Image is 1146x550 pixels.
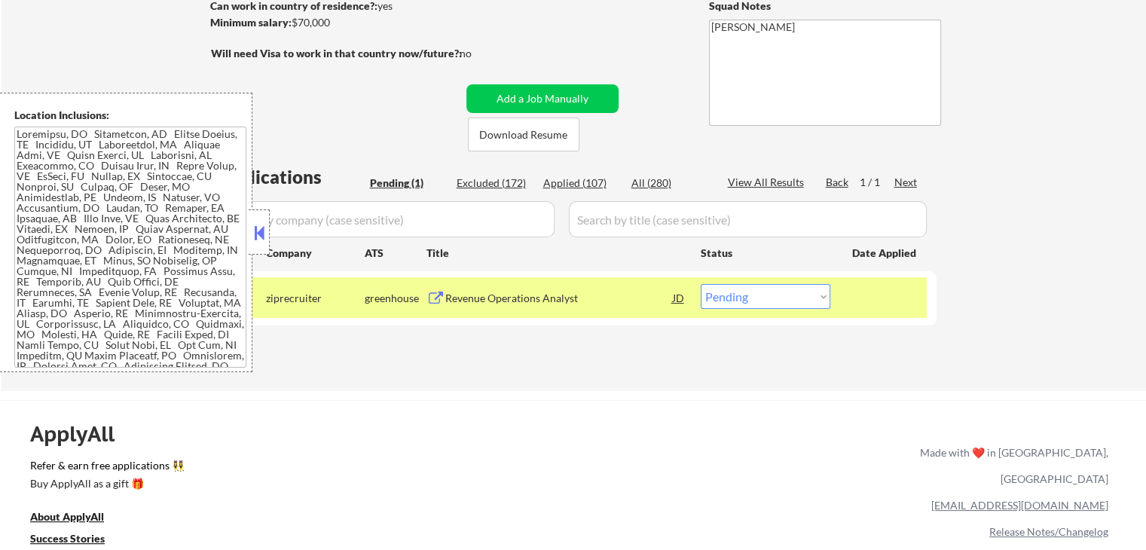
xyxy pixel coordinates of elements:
input: Search by title (case sensitive) [569,201,927,237]
div: All (280) [631,176,707,191]
div: Location Inclusions: [14,108,246,123]
a: Release Notes/Changelog [989,525,1108,538]
div: Back [826,175,850,190]
a: [EMAIL_ADDRESS][DOMAIN_NAME] [931,499,1108,512]
a: Refer & earn free applications 👯‍♀️ [30,460,605,476]
div: Excluded (172) [457,176,532,191]
div: Applications [215,168,365,186]
div: Next [894,175,918,190]
div: ziprecruiter [266,291,365,306]
div: ATS [365,246,426,261]
strong: Will need Visa to work in that country now/future?: [211,47,462,60]
div: Buy ApplyAll as a gift 🎁 [30,478,181,489]
div: greenhouse [365,291,426,306]
div: Status [701,239,830,266]
u: About ApplyAll [30,510,104,523]
div: Title [426,246,686,261]
div: Company [266,246,365,261]
div: Made with ❤️ in [GEOGRAPHIC_DATA], [GEOGRAPHIC_DATA] [914,439,1108,492]
div: View All Results [728,175,808,190]
div: $70,000 [210,15,461,30]
div: Revenue Operations Analyst [445,291,673,306]
button: Add a Job Manually [466,84,619,113]
div: JD [671,284,686,311]
div: 1 / 1 [860,175,894,190]
div: Applied (107) [543,176,619,191]
strong: Minimum salary: [210,16,292,29]
div: no [460,46,503,61]
a: About ApplyAll [30,509,125,528]
a: Buy ApplyAll as a gift 🎁 [30,476,181,495]
u: Success Stories [30,532,105,545]
input: Search by company (case sensitive) [215,201,555,237]
div: Pending (1) [370,176,445,191]
div: Date Applied [852,246,918,261]
a: Success Stories [30,531,125,550]
div: ApplyAll [30,421,132,447]
button: Download Resume [468,118,579,151]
